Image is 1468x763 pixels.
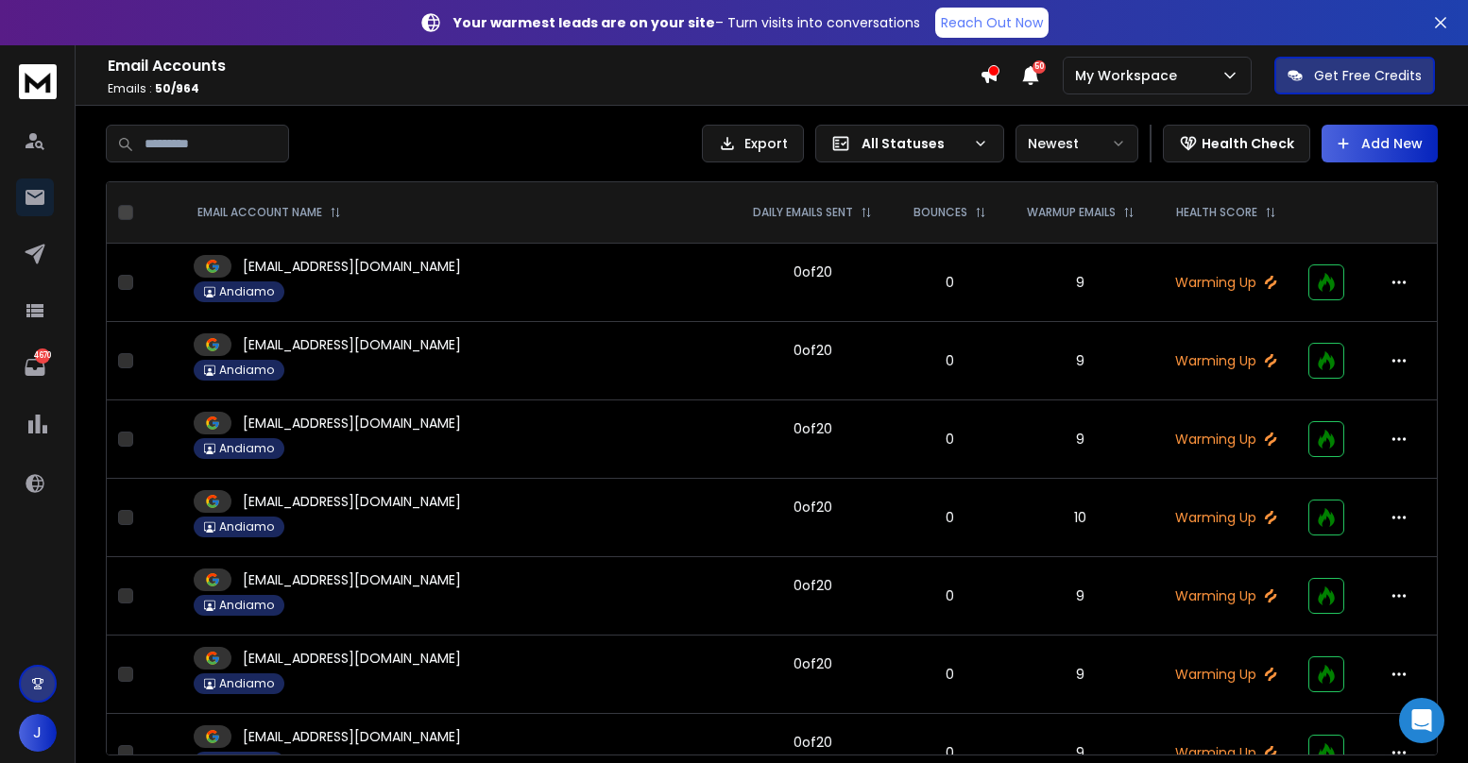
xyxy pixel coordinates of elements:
p: 0 [905,351,994,370]
p: Andiamo [219,598,274,613]
p: Health Check [1202,134,1294,153]
p: BOUNCES [913,205,967,220]
p: Warming Up [1167,586,1286,605]
p: [EMAIL_ADDRESS][DOMAIN_NAME] [243,257,461,276]
p: 0 [905,508,994,527]
button: J [19,714,57,752]
p: Warming Up [1167,743,1286,762]
p: HEALTH SCORE [1176,205,1257,220]
button: Add New [1322,125,1438,162]
div: 0 of 20 [794,654,832,673]
div: 0 of 20 [794,498,832,517]
td: 9 [1006,557,1156,636]
button: Get Free Credits [1274,57,1435,94]
button: Health Check [1163,125,1310,162]
p: 4670 [35,348,50,364]
p: Warming Up [1167,665,1286,684]
button: Export [702,125,804,162]
h1: Email Accounts [108,55,980,77]
div: EMAIL ACCOUNT NAME [197,205,341,220]
div: 0 of 20 [794,419,832,438]
p: Emails : [108,81,980,96]
span: 50 [1033,60,1046,74]
button: Newest [1016,125,1138,162]
p: WARMUP EMAILS [1027,205,1116,220]
a: Reach Out Now [935,8,1049,38]
p: 0 [905,430,994,449]
img: logo [19,64,57,99]
div: 0 of 20 [794,263,832,281]
p: Get Free Credits [1314,66,1422,85]
p: Reach Out Now [941,13,1043,32]
p: Andiamo [219,441,274,456]
div: Open Intercom Messenger [1399,698,1444,743]
p: Warming Up [1167,273,1286,292]
p: Warming Up [1167,351,1286,370]
td: 10 [1006,479,1156,557]
p: – Turn visits into conversations [453,13,920,32]
strong: Your warmest leads are on your site [453,13,715,32]
p: Warming Up [1167,508,1286,527]
p: Andiamo [219,519,274,534]
p: [EMAIL_ADDRESS][DOMAIN_NAME] [243,414,461,432]
p: [EMAIL_ADDRESS][DOMAIN_NAME] [243,335,461,354]
p: Andiamo [219,676,274,691]
p: My Workspace [1075,66,1185,85]
div: 0 of 20 [794,733,832,752]
p: DAILY EMAILS SENT [753,205,853,220]
p: [EMAIL_ADDRESS][DOMAIN_NAME] [243,492,461,511]
div: 0 of 20 [794,576,832,595]
div: 0 of 20 [794,341,832,360]
p: Warming Up [1167,430,1286,449]
td: 9 [1006,244,1156,322]
p: [EMAIL_ADDRESS][DOMAIN_NAME] [243,570,461,589]
td: 9 [1006,636,1156,714]
p: Andiamo [219,284,274,299]
p: [EMAIL_ADDRESS][DOMAIN_NAME] [243,649,461,668]
a: 4670 [16,348,54,386]
p: [EMAIL_ADDRESS][DOMAIN_NAME] [243,727,461,746]
p: 0 [905,743,994,762]
p: 0 [905,586,994,605]
p: All Statuses [862,134,965,153]
td: 9 [1006,322,1156,400]
span: 50 / 964 [155,80,199,96]
p: 0 [905,665,994,684]
td: 9 [1006,400,1156,479]
p: Andiamo [219,363,274,378]
p: 0 [905,273,994,292]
